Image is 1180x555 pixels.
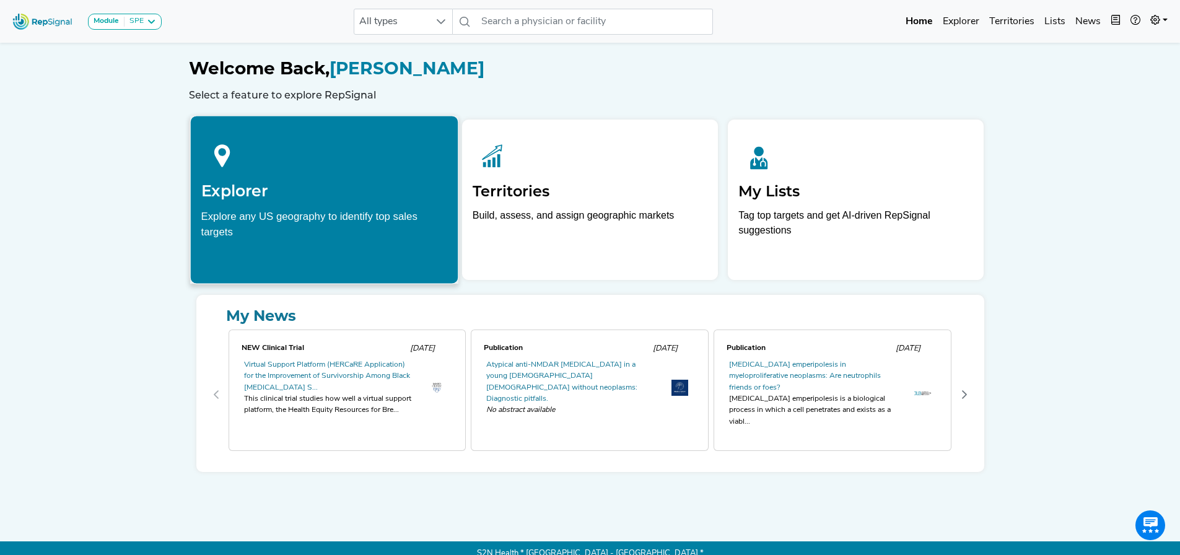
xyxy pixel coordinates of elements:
span: [DATE] [653,344,678,352]
a: Atypical anti-NMDAR [MEDICAL_DATA] in a young [DEMOGRAPHIC_DATA] [DEMOGRAPHIC_DATA] without neopl... [486,361,637,403]
p: Build, assess, and assign geographic markets [473,208,707,245]
span: [DATE] [410,344,435,352]
h2: Explorer [201,181,447,200]
span: [DATE] [896,344,920,352]
a: ExplorerExplore any US geography to identify top sales targets [190,115,458,284]
div: Explore any US geography to identify top sales targets [201,208,447,239]
div: 2 [711,327,954,462]
div: 0 [226,327,469,462]
strong: Module [94,17,119,25]
a: [MEDICAL_DATA] emperipolesis in myeloproliferative neoplasms: Are neutrophils friends or foes? [729,361,881,391]
h6: Select a feature to explore RepSignal [189,89,992,101]
input: Search a physician or facility [476,9,713,35]
a: Territories [984,9,1039,34]
h1: [PERSON_NAME] [189,58,992,79]
h2: My Lists [738,183,973,201]
span: NEW Clinical Trial [242,344,304,352]
img: OIP.vpPiK1dI9Jsd1jQCRDstBAHaB6 [914,391,931,396]
span: Publication [484,344,523,352]
a: TerritoriesBuild, assess, and assign geographic markets [462,120,718,280]
span: Welcome Back, [189,58,330,79]
div: [MEDICAL_DATA] emperipolesis is a biological process in which a cell penetrates and exists as a v... [729,393,899,427]
p: Tag top targets and get AI-driven RepSignal suggestions [738,208,973,245]
div: 1 [468,327,711,462]
span: Publication [727,344,766,352]
a: Virtual Support Platform (HERCaRE Application) for the Improvement of Survivorship Among Black [M... [244,361,410,391]
a: Home [901,9,938,34]
button: ModuleSPE [88,14,162,30]
a: Explorer [938,9,984,34]
h2: Territories [473,183,707,201]
button: Next Page [955,385,974,404]
a: News [1070,9,1106,34]
span: All types [354,9,429,34]
a: My ListsTag top targets and get AI-driven RepSignal suggestions [728,120,984,280]
span: No abstract available [486,404,656,416]
img: th [671,380,688,396]
img: th [429,380,445,396]
a: My News [206,305,974,327]
button: Intel Book [1106,9,1125,34]
div: This clinical trial studies how well a virtual support platform, the Health Equity Resources for ... [244,393,414,416]
div: SPE [125,17,144,27]
a: Lists [1039,9,1070,34]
